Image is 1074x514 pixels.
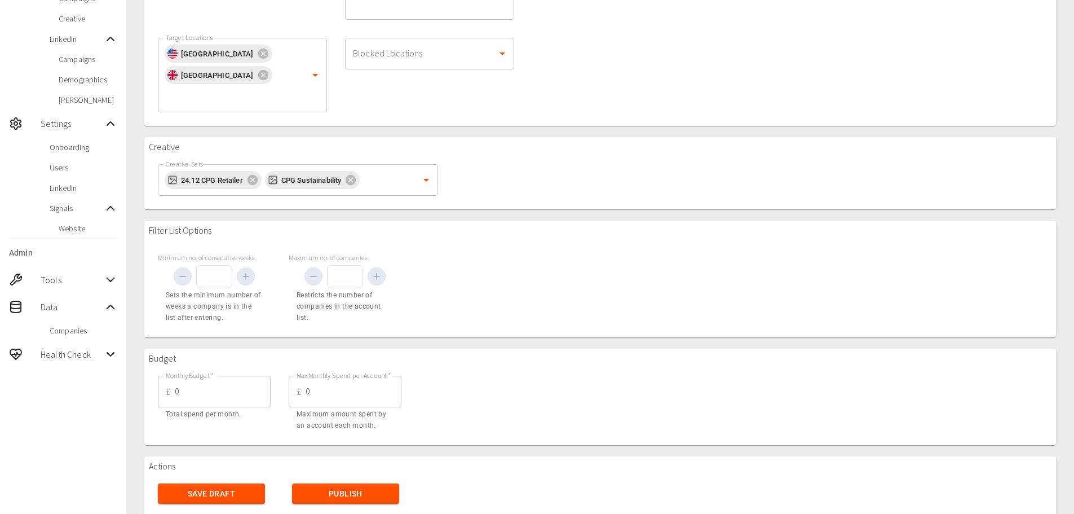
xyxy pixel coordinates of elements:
p: Maximum no. of companies [289,253,401,263]
p: Sets the minimum number of weeks a company is in the list after entering. [166,290,263,324]
div: [GEOGRAPHIC_DATA] [165,66,272,84]
span: [GEOGRAPHIC_DATA] [174,47,260,60]
h3: Creative [149,142,180,152]
p: Restricts the number of companies in the account list. [297,290,394,324]
span: Signals [50,203,104,214]
h3: Filter List Options [149,225,211,236]
label: Creative Sets [166,159,204,169]
span: Health Check [41,348,104,361]
div: CPG Sustainability [265,171,360,189]
span: Campaigns [59,54,117,65]
label: Max Monthly Spend per Account [297,371,391,380]
span: Companies [50,325,117,336]
span: Data [41,300,104,314]
span: [GEOGRAPHIC_DATA] [174,69,260,82]
button: Open [418,172,434,188]
span: Settings [41,117,104,130]
span: Tools [41,273,104,287]
button: Publish [292,484,399,504]
span: Website [59,223,117,234]
p: Minimum no. of consecutive weeks [158,253,271,263]
span: Demographics [59,74,117,85]
span: LinkedIn [50,182,117,194]
button: Open [307,67,323,83]
label: Monthly Budget [166,371,214,380]
label: Target Locations [166,33,213,42]
span: 24.12 CPG Retailer [174,174,250,187]
span: Users [50,162,117,173]
p: £ [297,385,301,398]
button: Open [494,46,510,61]
span: [PERSON_NAME] [59,94,117,106]
div: [GEOGRAPHIC_DATA] [165,45,272,63]
span: CPG Sustainability [275,174,348,187]
img: gb [167,70,178,80]
p: Maximum amount spent by an account each month. [297,409,394,432]
h3: Actions [149,461,175,472]
p: Total spend per month. [166,409,263,420]
h3: Budget [149,353,176,364]
img: us [167,49,178,59]
button: Save Draft [158,484,265,504]
div: 24.12 CPG Retailer [165,171,262,189]
p: £ [166,385,170,398]
span: Onboarding [50,142,117,153]
span: Creative [59,13,117,24]
span: LinkedIn [50,33,104,45]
